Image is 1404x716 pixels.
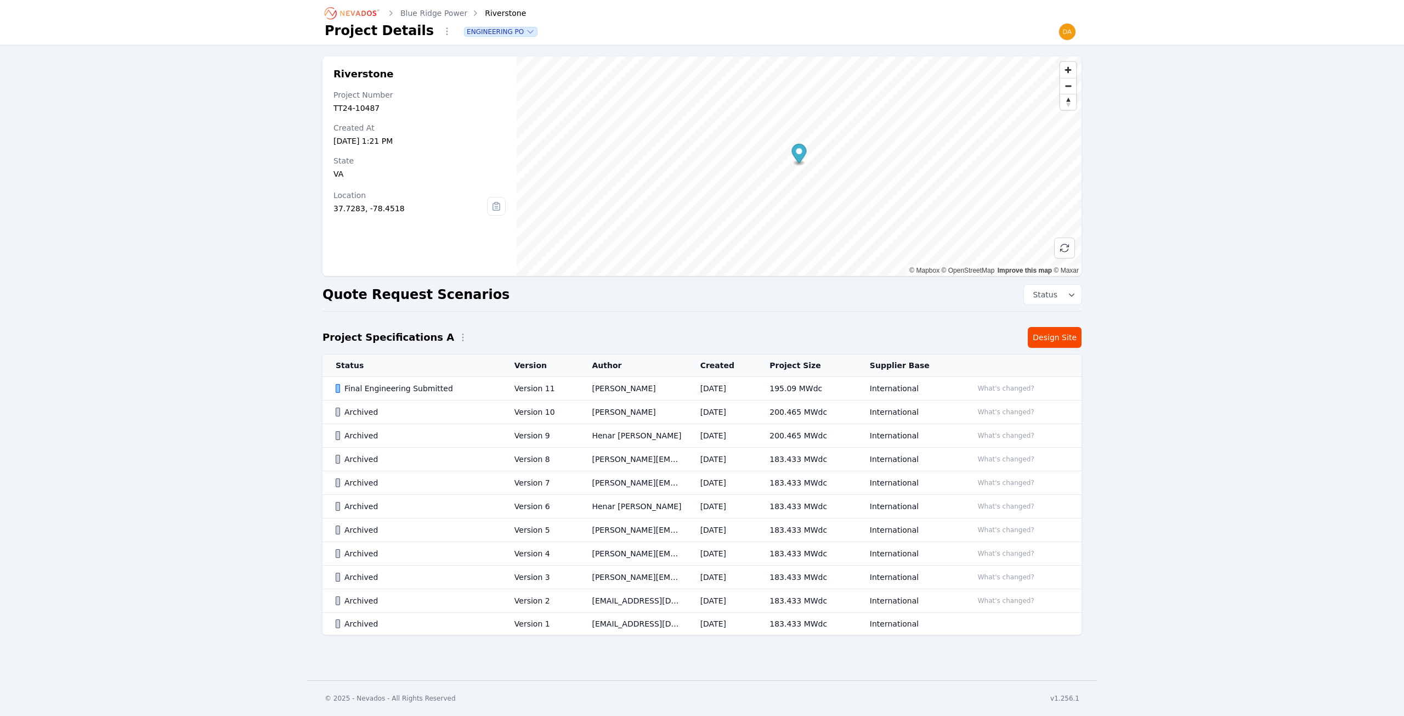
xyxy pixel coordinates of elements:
td: Version 8 [501,448,579,471]
th: Project Size [756,354,857,377]
div: Archived [336,595,496,606]
span: Engineering PO [465,27,537,36]
div: © 2025 - Nevados - All Rights Reserved [325,694,456,703]
td: International [857,401,960,424]
tr: ArchivedVersion 10[PERSON_NAME][DATE]200.465 MWdcInternationalWhat's changed? [322,401,1082,424]
td: International [857,471,960,495]
span: Status [1028,289,1057,300]
h2: Riverstone [333,67,506,81]
th: Status [322,354,501,377]
button: What's changed? [973,571,1039,583]
tr: ArchivedVersion 6Henar [PERSON_NAME][DATE]183.433 MWdcInternationalWhat's changed? [322,495,1082,518]
div: Archived [336,572,496,583]
td: [EMAIL_ADDRESS][DOMAIN_NAME] [579,613,687,635]
div: Archived [336,548,496,559]
td: [DATE] [687,613,757,635]
td: International [857,495,960,518]
td: [DATE] [687,471,757,495]
td: [DATE] [687,448,757,471]
td: [DATE] [687,518,757,542]
td: [PERSON_NAME] [579,401,687,424]
a: Mapbox [909,267,939,274]
tr: ArchivedVersion 1[EMAIL_ADDRESS][DOMAIN_NAME][DATE]183.433 MWdcInternational [322,613,1082,635]
td: [PERSON_NAME][EMAIL_ADDRESS][PERSON_NAME][DOMAIN_NAME] [579,471,687,495]
td: 183.433 MWdc [756,448,857,471]
th: Version [501,354,579,377]
td: Version 4 [501,542,579,566]
tr: ArchivedVersion 9Henar [PERSON_NAME][DATE]200.465 MWdcInternationalWhat's changed? [322,424,1082,448]
button: Reset bearing to north [1060,94,1076,110]
a: Maxar [1054,267,1079,274]
td: [PERSON_NAME][EMAIL_ADDRESS][PERSON_NAME][DOMAIN_NAME] [579,518,687,542]
a: OpenStreetMap [942,267,995,274]
td: [PERSON_NAME] [579,377,687,401]
button: Zoom out [1060,78,1076,94]
td: [DATE] [687,589,757,613]
th: Supplier Base [857,354,960,377]
a: Design Site [1028,327,1082,348]
div: Riverstone [469,8,526,19]
td: 183.433 MWdc [756,518,857,542]
tr: ArchivedVersion 5[PERSON_NAME][EMAIL_ADDRESS][PERSON_NAME][DOMAIN_NAME][DATE]183.433 MWdcInternat... [322,518,1082,542]
button: What's changed? [973,548,1039,560]
tr: ArchivedVersion 8[PERSON_NAME][EMAIL_ADDRESS][PERSON_NAME][DOMAIN_NAME][DATE]183.433 MWdcInternat... [322,448,1082,471]
div: Archived [336,525,496,535]
div: Map marker [791,144,806,166]
th: Created [687,354,757,377]
td: Henar [PERSON_NAME] [579,424,687,448]
div: Archived [336,407,496,418]
tr: Final Engineering SubmittedVersion 11[PERSON_NAME][DATE]195.09 MWdcInternationalWhat's changed? [322,377,1082,401]
td: Version 5 [501,518,579,542]
td: International [857,542,960,566]
canvas: Map [517,57,1082,276]
td: Henar [PERSON_NAME] [579,495,687,518]
div: Archived [336,501,496,512]
td: International [857,448,960,471]
nav: Breadcrumb [325,4,526,22]
td: 200.465 MWdc [756,401,857,424]
div: Location [333,190,487,201]
button: What's changed? [973,524,1039,536]
a: Blue Ridge Power [400,8,467,19]
td: [DATE] [687,542,757,566]
div: VA [333,168,506,179]
div: Archived [336,477,496,488]
td: Version 7 [501,471,579,495]
tr: ArchivedVersion 7[PERSON_NAME][EMAIL_ADDRESS][PERSON_NAME][DOMAIN_NAME][DATE]183.433 MWdcInternat... [322,471,1082,495]
td: [DATE] [687,401,757,424]
td: [PERSON_NAME][EMAIL_ADDRESS][PERSON_NAME][DOMAIN_NAME] [579,542,687,566]
button: What's changed? [973,406,1039,418]
div: Created At [333,122,506,133]
button: What's changed? [973,595,1039,607]
button: What's changed? [973,453,1039,465]
tr: ArchivedVersion 2[EMAIL_ADDRESS][DOMAIN_NAME][DATE]183.433 MWdcInternationalWhat's changed? [322,589,1082,613]
button: What's changed? [973,382,1039,394]
td: 183.433 MWdc [756,566,857,589]
h2: Project Specifications A [322,330,454,345]
div: State [333,155,506,166]
td: Version 3 [501,566,579,589]
button: Status [1024,285,1082,305]
button: What's changed? [973,477,1039,489]
td: Version 11 [501,377,579,401]
td: International [857,589,960,613]
td: Version 6 [501,495,579,518]
button: Zoom in [1060,62,1076,78]
td: International [857,377,960,401]
td: [DATE] [687,566,757,589]
td: [DATE] [687,377,757,401]
div: Archived [336,618,496,629]
button: What's changed? [973,500,1039,512]
h2: Quote Request Scenarios [322,286,509,303]
td: 183.433 MWdc [756,589,857,613]
td: 200.465 MWdc [756,424,857,448]
td: [EMAIL_ADDRESS][DOMAIN_NAME] [579,589,687,613]
td: International [857,613,960,635]
div: Archived [336,454,496,465]
td: 183.433 MWdc [756,495,857,518]
td: International [857,566,960,589]
td: Version 9 [501,424,579,448]
tr: ArchivedVersion 3[PERSON_NAME][EMAIL_ADDRESS][PERSON_NAME][DOMAIN_NAME][DATE]183.433 MWdcInternat... [322,566,1082,589]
